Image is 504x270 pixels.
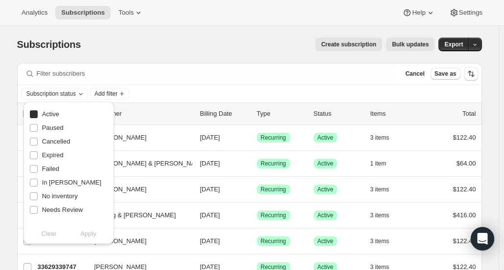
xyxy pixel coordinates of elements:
span: Paused [42,124,64,131]
span: Cancelled [42,138,70,145]
span: Tools [118,9,134,17]
span: Settings [459,9,482,17]
span: No inventory [42,192,78,200]
span: Subscription status [26,90,76,98]
p: Customer [94,109,192,119]
span: 3 items [370,186,389,193]
div: 33629241443[PERSON_NAME][DATE]SuccessRecurringSuccessActive3 items$122.40 [38,183,476,196]
div: 34190753891[PERSON_NAME] & [PERSON_NAME][DATE]SuccessRecurringSuccessActive1 item$64.00 [38,157,476,170]
span: Active [42,110,59,118]
span: Active [318,211,334,219]
button: Help [396,6,441,20]
span: [DATE] [200,186,220,193]
span: $122.40 [453,237,476,245]
span: Recurring [261,237,286,245]
span: [DATE] [200,237,220,245]
span: Recurring [261,186,286,193]
div: Open Intercom Messenger [471,227,494,250]
span: Active [318,160,334,167]
button: Settings [443,6,488,20]
button: Tools [113,6,149,20]
p: Total [462,109,476,119]
span: [PERSON_NAME] [94,133,147,143]
div: 33629765731Sterling & [PERSON_NAME][DATE]SuccessRecurringSuccessActive3 items$416.00 [38,208,476,222]
span: $122.40 [453,186,476,193]
p: Status [314,109,363,119]
button: 3 items [370,208,400,222]
span: Recurring [261,160,286,167]
span: $64.00 [457,160,476,167]
span: Subscriptions [61,9,105,17]
button: 1 item [370,157,397,170]
div: 33629405283[PERSON_NAME][DATE]SuccessRecurringSuccessActive3 items$122.40 [38,234,476,248]
button: Analytics [16,6,53,20]
span: $122.40 [453,134,476,141]
button: 3 items [370,131,400,145]
span: Recurring [261,211,286,219]
span: Subscriptions [17,39,81,50]
span: Failed [42,165,59,172]
span: [DATE] [200,160,220,167]
button: Save as [431,68,460,80]
span: Bulk updates [392,41,429,48]
button: Sterling & [PERSON_NAME] [89,208,186,223]
span: In [PERSON_NAME] [42,179,101,186]
button: Subscriptions [55,6,111,20]
div: Type [257,109,306,119]
span: [DATE] [200,134,220,141]
button: 3 items [370,183,400,196]
button: Export [438,38,469,51]
span: Needs Review [42,206,83,213]
button: [PERSON_NAME] [89,130,186,145]
span: 1 item [370,160,387,167]
span: Active [318,237,334,245]
button: Create subscription [315,38,382,51]
span: Add filter [94,90,117,98]
span: [PERSON_NAME] [94,185,147,194]
span: [PERSON_NAME] [94,236,147,246]
span: Active [318,134,334,142]
button: Subscription status [22,88,88,99]
input: Filter subscribers [37,67,396,81]
button: Cancel [401,68,428,80]
span: Recurring [261,134,286,142]
div: 34190819427[PERSON_NAME][DATE]SuccessRecurringSuccessActive3 items$122.40 [38,131,476,145]
button: Bulk updates [386,38,435,51]
div: Items [370,109,419,119]
button: [PERSON_NAME] [89,233,186,249]
span: 3 items [370,211,389,219]
span: Expired [42,151,64,159]
span: Sterling & [PERSON_NAME] [94,210,176,220]
button: Add filter [90,88,129,100]
span: Analytics [22,9,47,17]
span: Save as [435,70,457,78]
span: [DATE] [200,211,220,219]
button: [PERSON_NAME] & [PERSON_NAME] [89,156,186,171]
div: IDCustomerBilling DateTypeStatusItemsTotal [38,109,476,119]
span: Export [444,41,463,48]
span: 3 items [370,237,389,245]
span: Create subscription [321,41,376,48]
span: Help [412,9,425,17]
button: [PERSON_NAME] [89,182,186,197]
span: Cancel [405,70,424,78]
span: $416.00 [453,211,476,219]
span: 3 items [370,134,389,142]
button: Sort the results [464,67,478,81]
button: 3 items [370,234,400,248]
p: Billing Date [200,109,249,119]
span: Active [318,186,334,193]
span: [PERSON_NAME] & [PERSON_NAME] [94,159,207,168]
